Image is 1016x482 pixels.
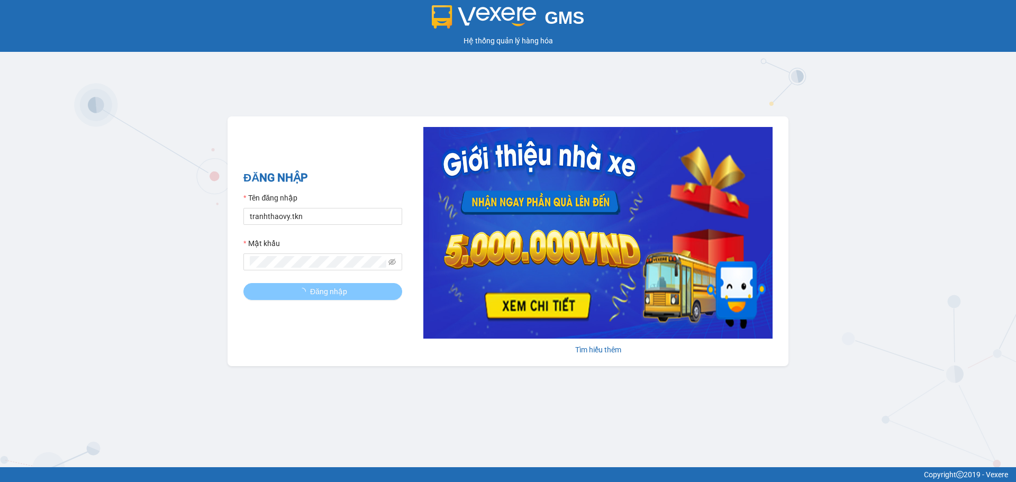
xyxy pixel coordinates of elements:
[250,256,386,268] input: Mật khẩu
[432,16,585,24] a: GMS
[8,469,1008,480] div: Copyright 2019 - Vexere
[243,169,402,187] h2: ĐĂNG NHẬP
[243,208,402,225] input: Tên đăng nhập
[956,471,964,478] span: copyright
[243,238,280,249] label: Mật khẩu
[243,192,297,204] label: Tên đăng nhập
[3,35,1013,47] div: Hệ thống quản lý hàng hóa
[432,5,537,29] img: logo 2
[243,283,402,300] button: Đăng nhập
[310,286,347,297] span: Đăng nhập
[298,288,310,295] span: loading
[388,258,396,266] span: eye-invisible
[423,127,773,339] img: banner-0
[545,8,584,28] span: GMS
[423,344,773,356] div: Tìm hiểu thêm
